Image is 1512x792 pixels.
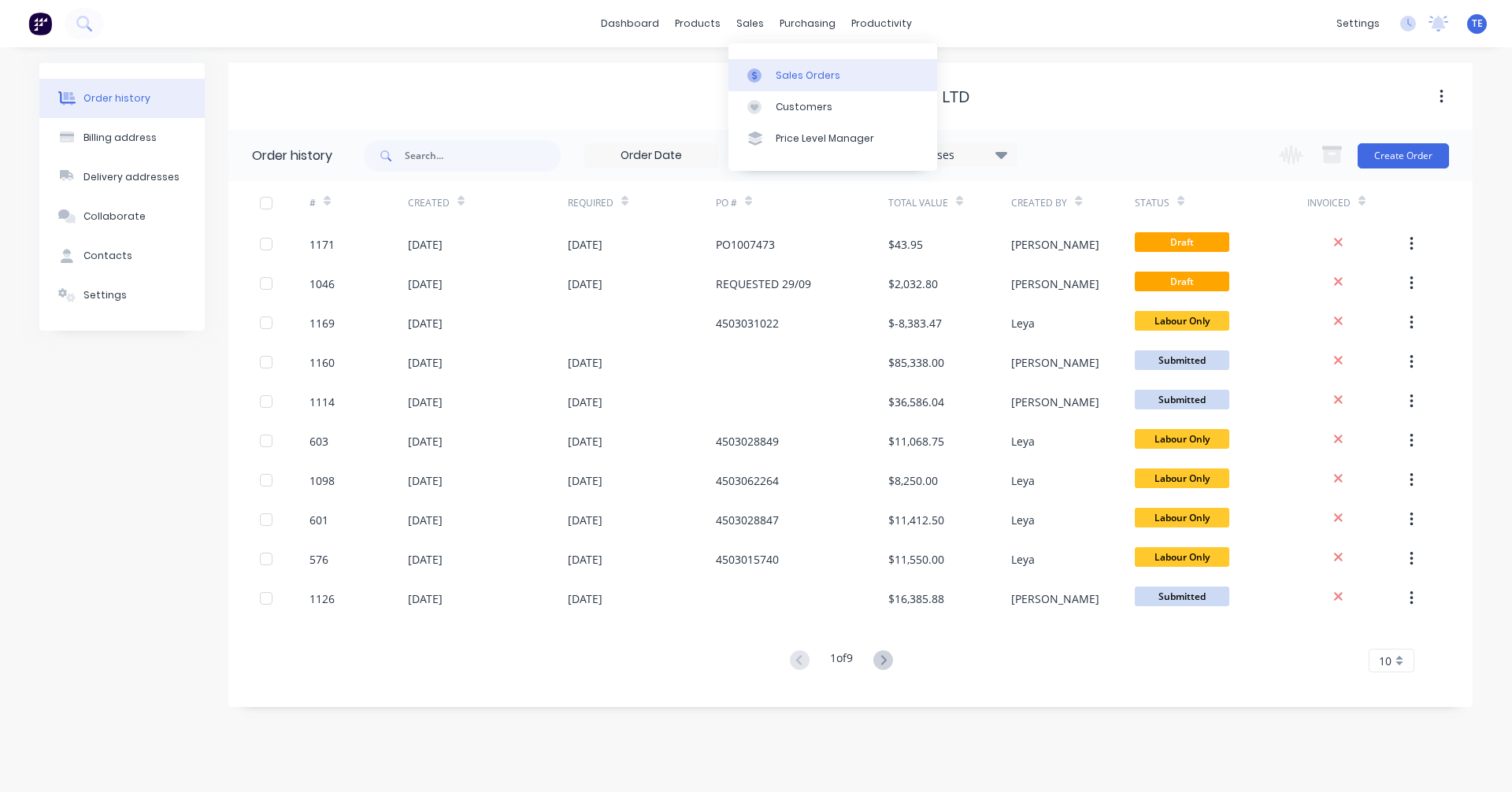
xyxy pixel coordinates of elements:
div: [PERSON_NAME] [1011,236,1099,253]
div: sales [728,12,772,35]
div: Order history [252,146,332,165]
div: [DATE] [568,394,602,410]
div: [DATE] [408,551,443,568]
div: Customers [776,100,832,114]
button: Collaborate [39,197,205,236]
span: Labour Only [1135,547,1229,567]
div: [DATE] [408,236,443,253]
div: REQUESTED 29/09 [716,276,811,292]
input: Search... [405,140,561,172]
div: [PERSON_NAME] [1011,354,1099,371]
div: 4503031022 [716,315,779,331]
div: Leya [1011,512,1035,528]
div: Collaborate [83,209,146,224]
div: [DATE] [568,236,602,253]
a: dashboard [593,12,667,35]
div: [DATE] [408,472,443,489]
span: Labour Only [1135,311,1229,331]
div: [DATE] [408,276,443,292]
button: Delivery addresses [39,157,205,197]
div: Required [568,181,716,224]
div: 4503062264 [716,472,779,489]
div: Billing address [83,131,157,145]
span: Labour Only [1135,429,1229,449]
div: [PERSON_NAME] [1011,394,1099,410]
div: 1126 [309,590,335,607]
div: 1171 [309,236,335,253]
span: Submitted [1135,350,1229,370]
div: 4503015740 [716,551,779,568]
span: Draft [1135,272,1229,291]
div: 1169 [309,315,335,331]
img: Factory [28,12,52,35]
div: 1114 [309,394,335,410]
div: PO1007473 [716,236,775,253]
div: Order history [83,91,150,105]
div: [DATE] [568,472,602,489]
div: Invoiced [1307,196,1351,210]
div: Settings [83,288,127,302]
div: Price Level Manager [776,131,874,146]
div: $-8,383.47 [888,315,942,331]
div: Created [408,196,450,210]
div: 4503028849 [716,433,779,450]
div: Invoiced [1307,181,1406,224]
div: $43.95 [888,236,923,253]
span: Submitted [1135,587,1229,606]
div: [DATE] [408,354,443,371]
div: Created By [1011,181,1134,224]
div: Leya [1011,472,1035,489]
div: 1160 [309,354,335,371]
span: Submitted [1135,390,1229,409]
span: Labour Only [1135,468,1229,488]
div: $8,250.00 [888,472,938,489]
div: Total Value [888,196,948,210]
div: settings [1329,12,1388,35]
div: Created [408,181,568,224]
span: Labour Only [1135,508,1229,527]
div: [PERSON_NAME] [1011,276,1099,292]
span: 10 [1379,653,1392,669]
div: [DATE] [568,551,602,568]
input: Order Date [585,144,717,168]
div: Created By [1011,196,1067,210]
div: products [667,12,728,35]
div: [DATE] [408,315,443,331]
button: Settings [39,276,205,315]
div: [PERSON_NAME] [1011,590,1099,607]
button: Contacts [39,236,205,276]
button: Order history [39,79,205,118]
div: PO # [716,196,737,210]
div: $16,385.88 [888,590,944,607]
div: Sales Orders [776,68,840,83]
a: Price Level Manager [728,123,937,154]
div: Status [1135,181,1307,224]
div: $11,068.75 [888,433,944,450]
div: Leya [1011,551,1035,568]
div: # [309,196,316,210]
div: 603 [309,433,328,450]
a: Sales Orders [728,59,937,91]
div: [DATE] [568,354,602,371]
span: TE [1472,17,1483,31]
div: [DATE] [408,512,443,528]
div: [DATE] [408,590,443,607]
div: $2,032.80 [888,276,938,292]
button: Create Order [1358,143,1449,168]
div: $11,550.00 [888,551,944,568]
div: 23 Statuses [884,146,1017,164]
div: [DATE] [568,433,602,450]
div: 576 [309,551,328,568]
div: PO # [716,181,888,224]
div: [DATE] [408,394,443,410]
div: # [309,181,408,224]
div: 601 [309,512,328,528]
div: purchasing [772,12,843,35]
div: Status [1135,196,1169,210]
div: Required [568,196,613,210]
div: 4503028847 [716,512,779,528]
div: Delivery addresses [83,170,180,184]
button: Billing address [39,118,205,157]
a: Customers [728,91,937,123]
div: [DATE] [568,512,602,528]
